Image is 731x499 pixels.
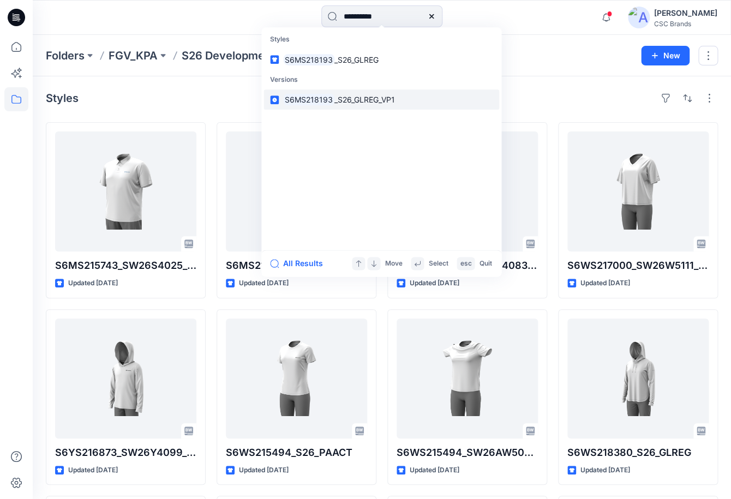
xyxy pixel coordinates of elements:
[46,92,79,105] h4: Styles
[46,48,85,63] a: Folders
[410,278,459,289] p: Updated [DATE]
[334,55,379,64] span: _S26_GLREG
[385,258,402,269] p: Move
[263,50,499,70] a: S6MS218193_S26_GLREG
[55,258,196,273] p: S6MS215743_SW26S4025_S26_EXTREG
[567,258,709,273] p: S6WS217000_SW26W5111_S26_GLREL
[641,46,690,65] button: New
[654,20,717,28] div: CSC Brands
[397,318,538,438] a: S6WS215494_SW26AW5069_S26_PAACT
[567,445,709,460] p: S6WS218380_S26_GLREG
[55,318,196,438] a: S6YS216873_SW26Y4099_S26_GLREG
[226,445,367,460] p: S6WS215494_S26_PAACT
[109,48,158,63] a: FGV_KPA
[410,465,459,476] p: Updated [DATE]
[428,258,448,269] p: Select
[239,465,289,476] p: Updated [DATE]
[334,95,395,104] span: _S26_GLREG_VP1
[283,94,334,106] mark: S6MS218193
[55,131,196,251] a: S6MS215743_SW26S4025_S26_EXTREG
[68,465,118,476] p: Updated [DATE]
[460,258,471,269] p: esc
[68,278,118,289] p: Updated [DATE]
[263,29,499,50] p: Styles
[567,131,709,251] a: S6WS217000_SW26W5111_S26_GLREL
[567,318,709,438] a: S6WS218380_S26_GLREG
[654,7,717,20] div: [PERSON_NAME]
[580,465,630,476] p: Updated [DATE]
[263,70,499,90] p: Versions
[226,318,367,438] a: S6WS215494_S26_PAACT
[479,258,492,269] p: Quit
[270,257,330,270] button: All Results
[263,89,499,110] a: S6MS218193_S26_GLREG_VP1
[182,48,275,63] p: S26 Development
[283,53,334,66] mark: S6MS218193
[239,278,289,289] p: Updated [DATE]
[580,278,630,289] p: Updated [DATE]
[226,258,367,273] p: S6MS216187_SW26M4084_S26_PAREG
[55,445,196,460] p: S6YS216873_SW26Y4099_S26_GLREG
[226,131,367,251] a: S6MS216187_SW26M4084_S26_PAREG
[628,7,650,28] img: avatar
[397,445,538,460] p: S6WS215494_SW26AW5069_S26_PAACT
